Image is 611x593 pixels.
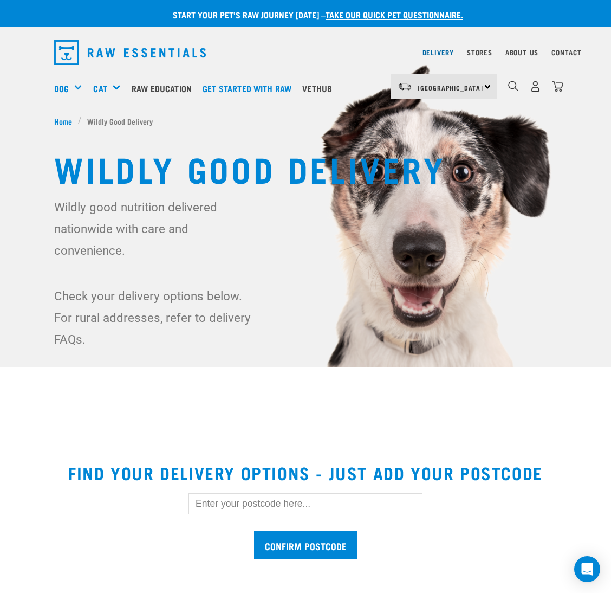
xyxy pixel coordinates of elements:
img: Raw Essentials Logo [54,40,206,65]
img: home-icon-1@2x.png [508,81,518,91]
span: Home [54,115,72,127]
a: Delivery [422,50,454,54]
h1: Wildly Good Delivery [54,149,557,188]
a: About Us [505,50,538,54]
a: Raw Education [129,67,200,110]
nav: dropdown navigation [45,36,565,69]
img: home-icon@2x.png [552,81,563,92]
a: Home [54,115,78,127]
input: Enter your postcode here... [188,493,422,514]
img: user.png [530,81,541,92]
a: Cat [93,82,107,95]
a: Dog [54,82,69,95]
h2: Find your delivery options - just add your postcode [13,463,598,482]
input: Confirm postcode [254,531,357,559]
a: Contact [551,50,582,54]
a: take our quick pet questionnaire. [326,12,463,17]
a: Get started with Raw [200,67,300,110]
a: Vethub [300,67,340,110]
nav: breadcrumbs [54,115,557,127]
span: [GEOGRAPHIC_DATA] [418,86,483,89]
p: Check your delivery options below. For rural addresses, refer to delivery FAQs. [54,285,255,350]
a: Stores [467,50,492,54]
p: Wildly good nutrition delivered nationwide with care and convenience. [54,196,255,261]
img: van-moving.png [398,82,412,92]
div: Open Intercom Messenger [574,556,600,582]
